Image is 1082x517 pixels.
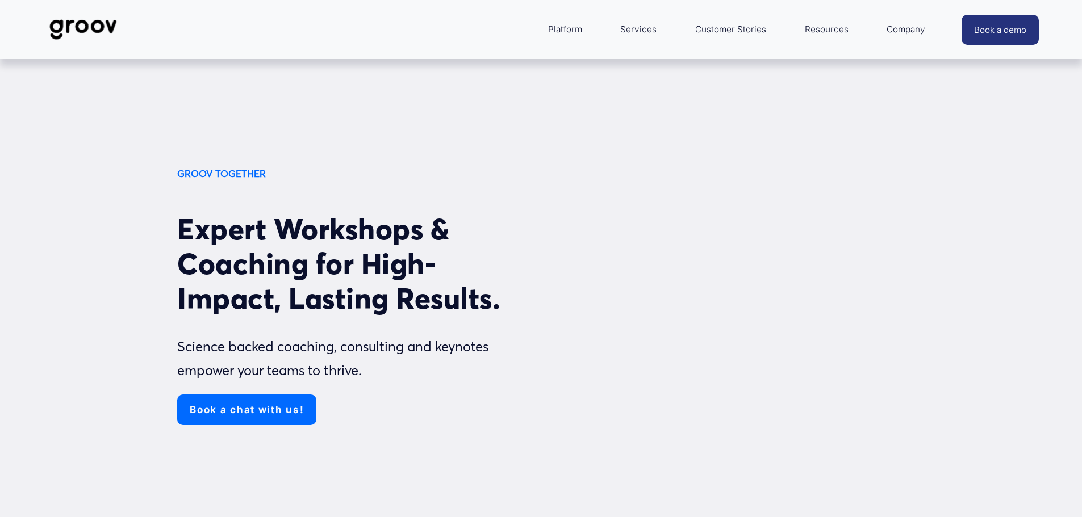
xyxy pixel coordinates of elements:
[43,11,123,48] img: Groov | Workplace Science Platform | Unlock Performance | Drive Results
[548,22,582,37] span: Platform
[177,335,538,384] p: Science backed coaching, consulting and keynotes empower your teams to thrive.
[962,15,1039,45] a: Book a demo
[542,16,588,43] a: folder dropdown
[690,16,772,43] a: Customer Stories
[177,212,538,316] h2: Expert Workshops & Coaching for High-Impact, Lasting Results.
[177,167,266,179] strong: GROOV TOGETHER
[615,16,662,43] a: Services
[887,22,925,37] span: Company
[799,16,854,43] a: folder dropdown
[805,22,849,37] span: Resources
[177,394,316,425] a: Book a chat with us!
[881,16,931,43] a: folder dropdown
